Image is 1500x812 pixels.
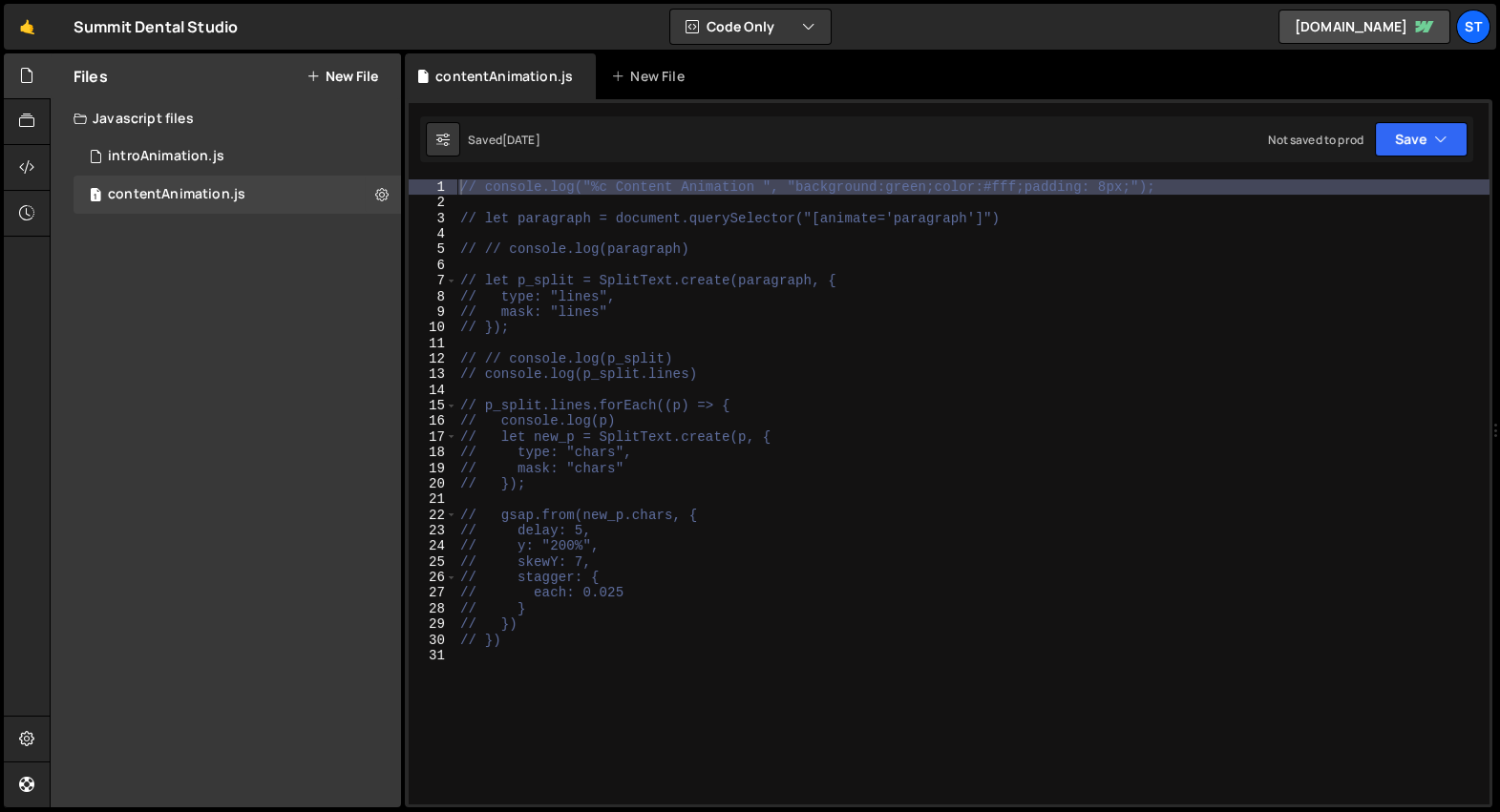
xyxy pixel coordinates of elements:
a: [DOMAIN_NAME] [1278,10,1450,44]
div: 19 [409,461,457,476]
div: 10 [409,320,457,335]
div: 25 [409,554,457,570]
div: contentAnimation.js [435,67,573,86]
div: 11 [409,336,457,351]
div: 2 [409,195,457,210]
div: [DATE] [502,132,540,148]
div: 29 [409,616,457,632]
span: 1 [90,189,101,204]
div: 7 [409,273,457,288]
div: 8 [409,289,457,304]
div: 16418/44451.js [74,137,401,176]
div: 6 [409,258,457,273]
div: Saved [468,132,540,148]
button: New File [306,69,378,84]
div: 21 [409,491,457,507]
div: 17 [409,429,457,445]
div: 16418/44452.js [74,176,401,214]
div: 20 [409,476,457,491]
div: 13 [409,366,457,382]
h2: Files [74,66,108,87]
div: 23 [409,523,457,538]
div: 1 [409,179,457,195]
div: contentAnimation.js [108,186,245,203]
div: Not saved to prod [1268,132,1363,148]
div: 12 [409,351,457,366]
div: 30 [409,633,457,648]
div: 3 [409,211,457,226]
div: 15 [409,398,457,413]
div: 4 [409,226,457,241]
div: 31 [409,648,457,663]
div: 26 [409,570,457,585]
div: New File [611,67,691,86]
div: 18 [409,445,457,460]
div: 28 [409,601,457,616]
div: 14 [409,383,457,398]
button: Save [1375,122,1468,156]
div: 16 [409,413,457,428]
a: 🤙 [4,4,51,50]
div: introAnimation.js [108,148,224,165]
div: 27 [409,585,457,600]
div: 9 [409,304,457,320]
a: St [1456,10,1490,44]
button: Code Only [670,10,831,44]
div: Summit Dental Studio [74,15,238,38]
div: 5 [409,241,457,257]
div: Javascript files [51,99,401,137]
div: 24 [409,538,457,553]
div: 22 [409,508,457,523]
